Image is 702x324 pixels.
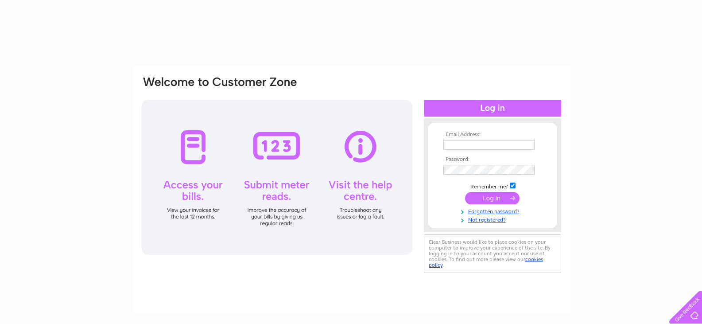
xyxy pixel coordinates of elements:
input: Submit [465,192,520,204]
td: Remember me? [441,181,544,190]
div: Clear Business would like to place cookies on your computer to improve your experience of the sit... [424,234,561,273]
a: Not registered? [443,215,544,223]
th: Email Address: [441,132,544,138]
th: Password: [441,156,544,163]
a: cookies policy [429,256,543,268]
a: Forgotten password? [443,207,544,215]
